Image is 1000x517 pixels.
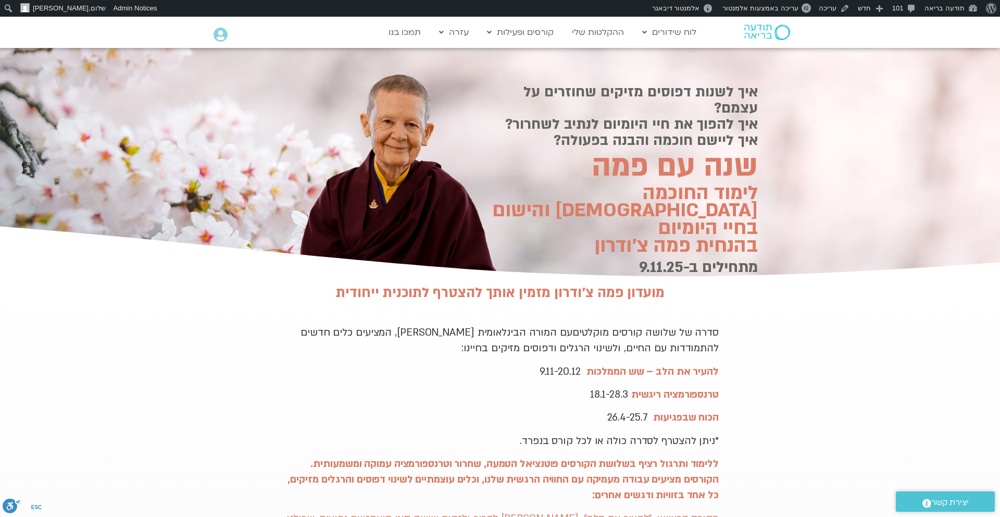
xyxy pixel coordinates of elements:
[301,326,719,355] span: עם המורה הבינלאומית [PERSON_NAME], המציעים כלים חדשים להתמודדות עם החיים, ולשינוי הרגלים ודפוסים ...
[590,388,628,401] span: 18.1-28.3
[287,457,719,502] strong: ללימוד ותרגול רציף בשלושת הקורסים פוטנציאל הטמעה, שחרור וטרנספורמציה עמוקה ומשמעותית. הקורסים מצי...
[477,153,758,180] h2: שנה עם פמה
[434,22,474,42] a: עזרה
[653,411,719,424] strong: הכוח שבפגיעות
[281,285,719,301] h2: מועדון פמה צ׳ודרון מזמין אותך להצטרף לתוכנית ייחודית
[631,388,719,401] strong: טרנספורמציה ריגשית
[896,491,995,512] a: יצירת קשר
[33,4,89,12] span: [PERSON_NAME]
[540,365,581,378] span: 9.11-20.12
[482,22,559,42] a: קורסים ופעילות
[722,4,798,12] span: עריכה באמצעות אלמנטור
[301,326,719,355] span: סדרה של שלושה קורסים מוקלטים
[931,496,969,510] span: יצירת קשר
[567,22,629,42] a: ההקלטות שלי
[586,365,719,378] strong: להעיר את הלב – שש הממלכות
[383,22,426,42] a: תמכו בנו
[744,24,790,40] img: תודעה בריאה
[637,22,702,42] a: לוח שידורים
[520,434,719,448] span: *ניתן להצטרף לסדרה כולה או לכל קורס בנפרד.
[477,84,758,149] h2: איך לשנות דפוסים מזיקים שחוזרים על עצמם? איך להפוך את חיי היומיום לנתיב לשחרור? איך ליישם חוכמה ו...
[477,258,758,276] h2: מתחילים ב-9.11.25
[607,411,647,424] span: 26.4-25.7
[477,184,758,254] h2: לימוד החוכמה [DEMOGRAPHIC_DATA] והישום בחיי היומיום בהנחית פמה צ׳ודרון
